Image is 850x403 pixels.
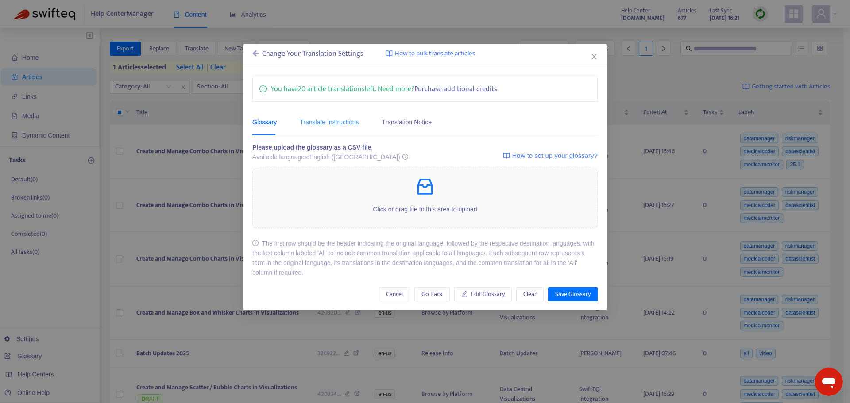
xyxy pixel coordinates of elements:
button: Go Back [414,287,450,301]
span: inbox [414,176,436,197]
button: Close [589,52,599,61]
span: Edit Glossary [471,289,505,299]
span: edit [461,291,467,297]
span: Cancel [386,289,403,299]
a: How to set up your glossary? [503,142,598,169]
span: Clear [523,289,537,299]
span: close [591,53,598,60]
span: How to bulk translate articles [395,49,475,59]
span: info-circle [252,240,259,246]
button: Clear [516,287,544,301]
p: Click or drag file to this area to upload [253,204,597,214]
img: image-link [503,152,510,159]
span: inboxClick or drag file to this area to upload [253,169,597,228]
iframe: Button to launch messaging window [815,368,843,396]
button: Save Glossary [548,287,598,301]
a: Purchase additional credits [414,83,497,95]
a: How to bulk translate articles [386,49,475,59]
div: Please upload the glossary as a CSV file [252,142,408,152]
span: info-circle [259,84,267,92]
div: Available languages: English ([GEOGRAPHIC_DATA]) [252,152,408,162]
div: Change Your Translation Settings [252,49,363,59]
span: How to set up your glossary? [512,150,598,161]
div: Translation Notice [382,117,432,127]
p: You have 20 article translations left. Need more? [271,84,497,95]
span: Go Back [421,289,443,299]
img: image-link [386,50,393,57]
div: Glossary [252,117,277,127]
button: Cancel [379,287,410,301]
span: Save Glossary [555,289,591,299]
div: The first row should be the header indicating the original language, followed by the respective d... [252,238,598,277]
div: Translate Instructions [300,117,359,127]
button: Edit Glossary [454,287,512,301]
